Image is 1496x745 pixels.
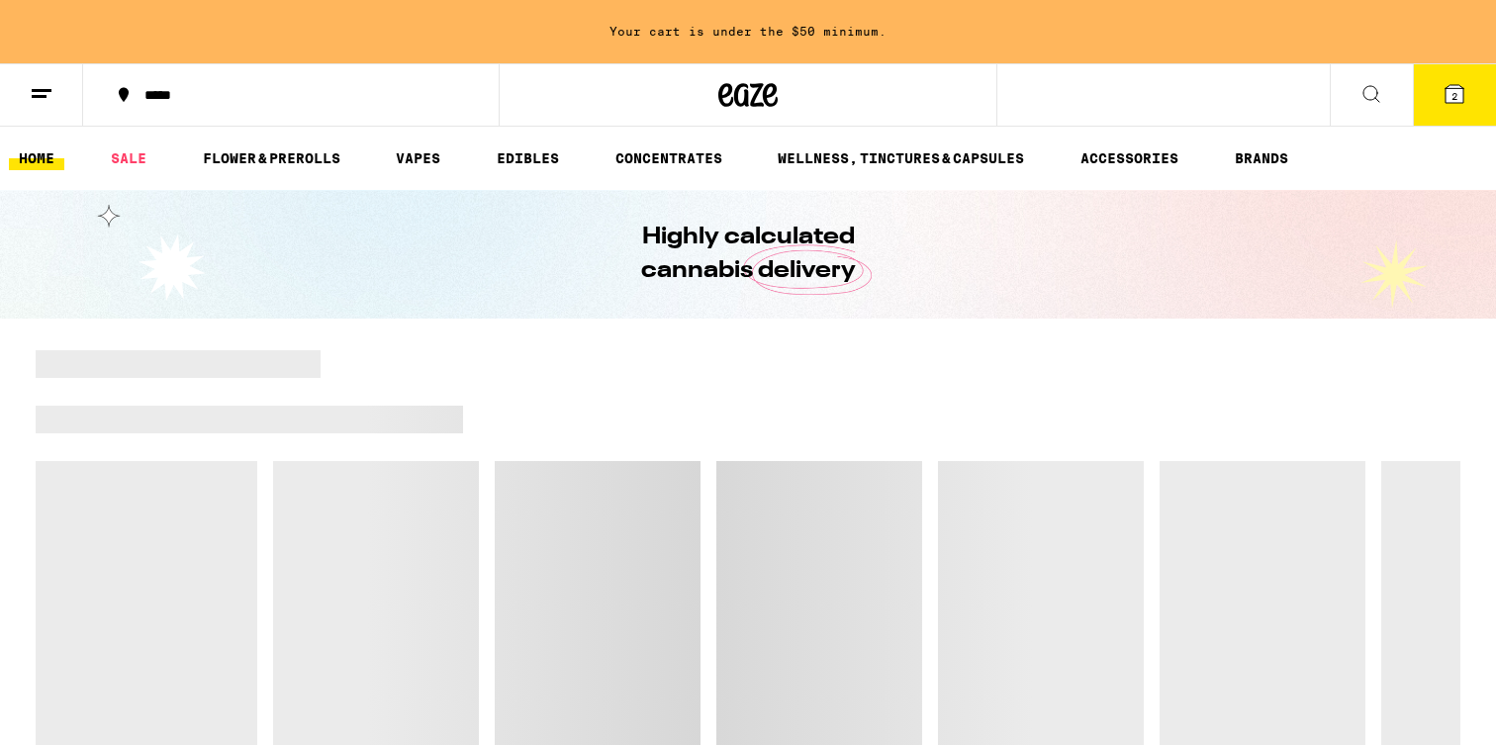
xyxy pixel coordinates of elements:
h1: Highly calculated cannabis delivery [585,221,911,288]
a: ACCESSORIES [1071,146,1188,170]
a: VAPES [386,146,450,170]
a: HOME [9,146,64,170]
a: EDIBLES [487,146,569,170]
a: FLOWER & PREROLLS [193,146,350,170]
a: WELLNESS, TINCTURES & CAPSULES [768,146,1034,170]
span: 2 [1451,90,1457,102]
a: BRANDS [1225,146,1298,170]
button: 2 [1413,64,1496,126]
a: CONCENTRATES [606,146,732,170]
a: SALE [101,146,156,170]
